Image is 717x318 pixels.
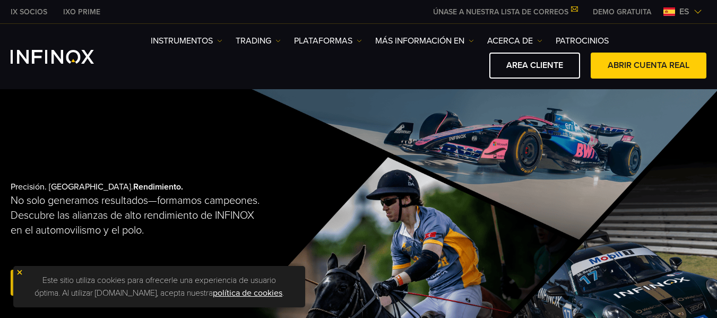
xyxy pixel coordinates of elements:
a: ÚNASE A NUESTRA LISTA DE CORREOS [425,7,585,16]
a: Patrocinios [556,35,609,47]
p: No solo generamos resultados—formamos campeones. Descubre las alianzas de alto rendimiento de INF... [11,193,261,238]
a: INFINOX MENU [585,6,659,18]
a: INFINOX Logo [11,50,119,64]
span: es [675,5,694,18]
a: ABRIR CUENTA REAL [591,53,706,79]
strong: Rendimiento. [133,182,183,192]
a: AREA CLIENTE [489,53,580,79]
a: TRADING [236,35,281,47]
a: Más información en [375,35,474,47]
a: PLATAFORMAS [294,35,362,47]
a: política de cookies [213,288,282,298]
a: INFINOX [3,6,55,18]
a: INFINOX [55,6,108,18]
a: Instrumentos [151,35,222,47]
img: yellow close icon [16,269,23,276]
p: Este sitio utiliza cookies para ofrecerle una experiencia de usuario óptima. Al utilizar [DOMAIN_... [19,271,300,302]
a: ACERCA DE [487,35,542,47]
div: Precisión. [GEOGRAPHIC_DATA]. [11,165,324,315]
a: Abrir cuenta real [11,270,126,296]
